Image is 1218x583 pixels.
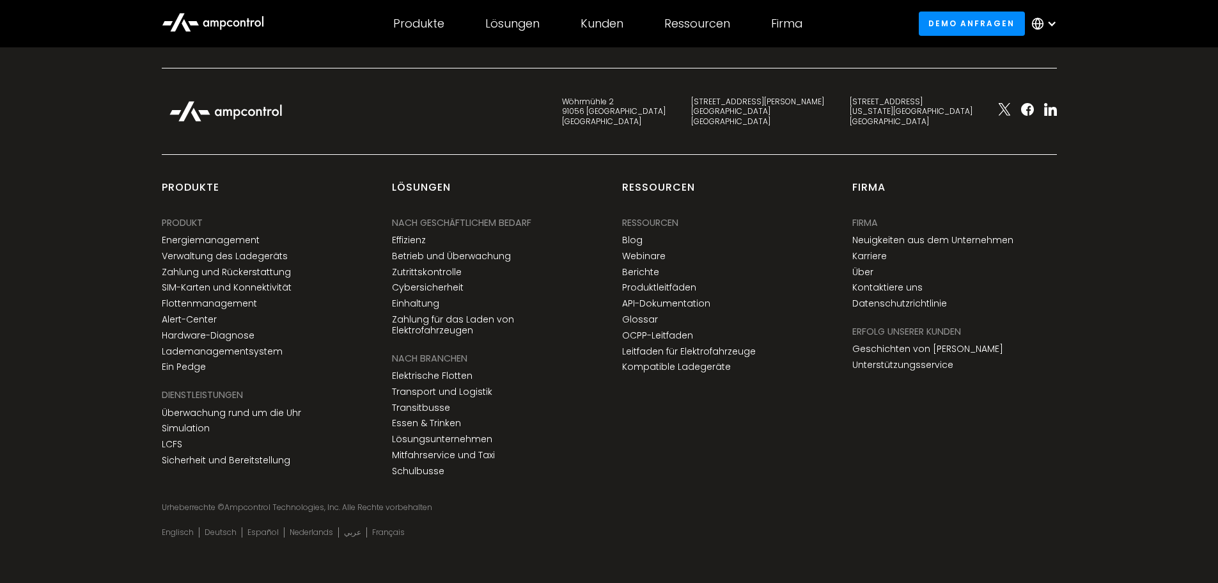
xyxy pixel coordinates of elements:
[392,403,450,413] a: Transitbusse
[622,251,666,262] a: Webinare
[664,17,730,31] div: Ressourcen
[852,216,878,230] div: Firma
[162,180,219,205] div: Produkte
[852,180,886,205] div: Firma
[581,17,623,31] div: Kunden
[372,527,405,538] a: Français
[247,527,279,538] a: Español
[162,282,292,293] a: SIM-Karten und Konnektivität
[392,351,467,365] div: NACH BRANCHEN
[622,282,696,293] a: Produktleitfäden
[392,267,462,278] a: Zutrittskontrolle
[162,251,288,262] a: Verwaltung des Ladegeräts
[622,314,658,325] a: Glossar
[622,216,678,230] div: Ressourcen
[162,455,290,466] a: Sicherheit und Bereitstellung
[162,408,301,419] a: Überwachung rund um die Uhr
[622,298,710,309] a: API-Dokumentation
[850,97,972,127] div: [STREET_ADDRESS] [US_STATE][GEOGRAPHIC_DATA] [GEOGRAPHIC_DATA]
[162,346,283,357] a: Lademanagementsystem
[771,17,802,31] div: Firma
[392,251,511,262] a: Betrieb und Überwachung
[852,298,947,309] a: Datenschutzrichtlinie
[393,17,444,31] div: Produkte
[392,387,492,397] a: Transport und Logistik
[290,527,333,538] a: Nederlands
[392,314,597,336] a: Zahlung für das Laden von Elektrofahrzeugen
[852,324,961,339] div: Erfolg unserer Kunden
[162,388,243,402] div: DIENSTLEISTUNGEN
[622,330,693,341] a: OCPP-Leitfaden
[162,423,210,434] a: Simulation
[852,360,953,371] a: Unterstützungsservice
[392,450,495,461] a: Mitfahrservice und Taxi
[162,362,206,372] a: Ein Pedge
[162,439,182,450] a: LCFS
[852,251,887,262] a: Karriere
[622,346,756,357] a: Leitfaden für Elektrofahrzeuge
[485,17,540,31] div: Lösungen
[162,235,260,246] a: Energiemanagement
[622,235,643,246] a: Blog
[392,282,464,293] a: Cybersicherheit
[162,314,217,325] a: Alert-Center
[852,267,873,278] a: Über
[852,282,923,293] a: Kontaktiere uns
[205,527,237,538] a: Deutsch
[392,235,426,246] a: Effizienz
[392,466,444,477] a: Schulbusse
[162,502,1057,513] div: Urheberrechte © Ampcontrol Technologies, Inc. Alle Rechte vorbehalten
[162,267,291,278] a: Zahlung und Rückerstattung
[162,330,254,341] a: Hardware-Diagnose
[622,267,659,278] a: Berichte
[162,527,194,538] a: Englisch
[392,216,531,230] div: NACH GESCHÄFTLICHEM BEDARF
[392,418,461,429] a: Essen & Trinken
[919,12,1025,35] a: Demo anfragen
[344,527,361,538] a: عربي
[852,235,1013,246] a: Neuigkeiten aus dem Unternehmen
[392,371,472,381] a: Elektrische Flotten
[392,298,439,309] a: Einhaltung
[622,180,695,205] div: Ressourcen
[562,97,666,127] div: Wöhrmühle 2 91056 [GEOGRAPHIC_DATA] [GEOGRAPHIC_DATA]
[622,362,731,372] a: Kompatible Ladegeräte
[392,180,451,205] div: Lösungen
[162,94,290,129] img: Ampcontrol Logo
[162,216,203,230] div: PRODUKT
[852,344,1003,355] a: Geschichten von [PERSON_NAME]
[162,298,257,309] a: Flottenmanagement
[392,434,492,445] a: Lösungsunternehmen
[691,97,824,127] div: [STREET_ADDRESS][PERSON_NAME] [GEOGRAPHIC_DATA] [GEOGRAPHIC_DATA]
